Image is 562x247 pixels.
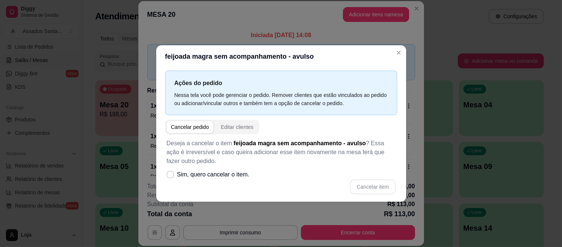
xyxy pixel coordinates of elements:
span: Sim, quero cancelar o item. [177,170,250,179]
p: Deseja a cancelar o item ? Essa ação é irreversível e caso queira adicionar esse item novamente n... [167,139,396,166]
div: Editar clientes [221,123,253,131]
div: Nessa tela você pode gerenciar o pedido. Remover clientes que estão vinculados ao pedido ou adici... [174,91,388,107]
div: Cancelar pedido [171,123,209,131]
span: feijoada magra sem acompanhamento - avulso [234,140,366,146]
header: feijoada magra sem acompanhamento - avulso [156,45,406,68]
button: Close [393,47,405,59]
p: Ações do pedido [174,78,388,88]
